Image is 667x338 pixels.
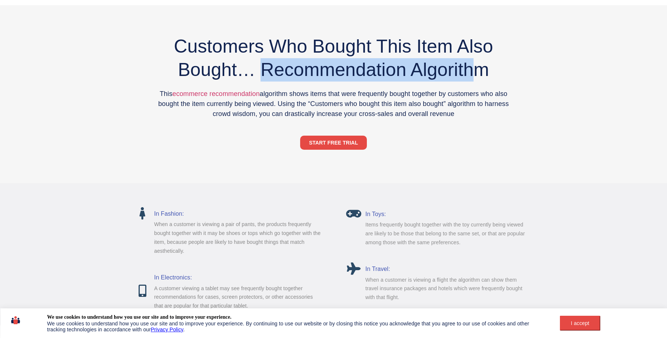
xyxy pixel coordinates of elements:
p: When a customer is viewing a pair of pants, the products frequently bought together with it may b... [154,220,322,255]
h2: Customers Who Bought This Item Also Bought… Recommendation Algorithm [153,35,514,82]
p: When a customer is viewing a flight the algorithm can show them travel insurance packages and hot... [365,276,531,302]
p: A customer viewing a tablet may see frequently bought together recommendations for cases, screen ... [154,284,322,311]
a: ecommerce recommendation [172,90,260,97]
a: In Electronics: [154,274,192,281]
span: START FREE TRIAL [309,140,358,145]
a: In Toys: [365,211,386,217]
div: I accept [564,320,596,326]
img: icon [11,314,20,327]
div: We use cookies to understand how you use our site and to improve your experience. [47,314,231,321]
a: In Fashion: [154,211,184,217]
a: START FREE TRIAL [300,136,367,150]
div: We use cookies to understand how you use our site and to improve your experience. By continuing t... [47,321,540,332]
a: In Travel: [365,266,390,272]
a: Privacy Policy [151,327,183,332]
button: I accept [560,316,600,331]
p: This algorithm shows items that were frequently bought together by customers who also bought the ... [153,89,514,119]
p: Items frequently bought together with the toy currently being viewed are likely to be those that ... [365,221,531,247]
